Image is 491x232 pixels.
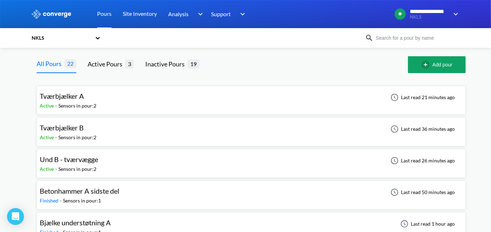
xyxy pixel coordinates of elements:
[236,10,247,18] img: downArrow.svg
[58,102,96,110] div: Sensors in pour: 2
[449,10,460,18] img: downArrow.svg
[40,134,55,140] span: Active
[193,10,205,18] img: downArrow.svg
[58,165,96,173] div: Sensors in pour: 2
[40,103,55,109] span: Active
[63,197,101,205] div: Sensors in pour: 1
[7,208,24,225] div: Open Intercom Messenger
[37,220,466,226] a: Bjælke understøtning AFinished-Sensors in pour:1Last read 1 hour ago
[125,59,134,68] span: 3
[64,59,76,68] span: 22
[31,9,72,19] img: logo_ewhite.svg
[387,156,457,165] div: Last read 26 minutes ago
[40,218,111,227] span: Bjælke understøtning A
[187,59,199,68] span: 19
[40,92,84,100] span: Tværbjælker A
[374,34,459,42] input: Search for a pour by name
[397,220,457,228] div: Last read 1 hour ago
[55,134,58,140] span: -
[387,125,457,133] div: Last read 36 minutes ago
[37,157,466,163] a: Und B - tværvæggeActive-Sensors in pour:2Last read 26 minutes ago
[58,134,96,141] div: Sensors in pour: 2
[37,125,466,131] a: Tværbjælker BActive-Sensors in pour:2Last read 36 minutes ago
[387,93,457,102] div: Last read 21 minutes ago
[387,188,457,196] div: Last read 50 minutes ago
[145,59,187,69] div: Inactive Pours
[60,198,63,204] span: -
[211,9,231,18] span: Support
[408,56,466,73] button: Add pour
[37,189,466,195] a: Betonhammer A sidste delFinished-Sensors in pour:1Last read 50 minutes ago
[365,34,374,42] img: icon-search.svg
[40,166,55,172] span: Active
[410,14,449,20] span: NKLS
[40,187,119,195] span: Betonhammer A sidste del
[40,123,84,132] span: Tværbjælker B
[40,155,98,163] span: Und B - tværvægge
[55,166,58,172] span: -
[421,60,433,69] img: add-circle-outline.svg
[88,59,125,69] div: Active Pours
[31,34,91,42] div: NKLS
[55,103,58,109] span: -
[40,198,60,204] span: Finished
[37,94,466,100] a: Tværbjælker AActive-Sensors in pour:2Last read 21 minutes ago
[37,59,64,69] div: All Pours
[168,9,189,18] span: Analysis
